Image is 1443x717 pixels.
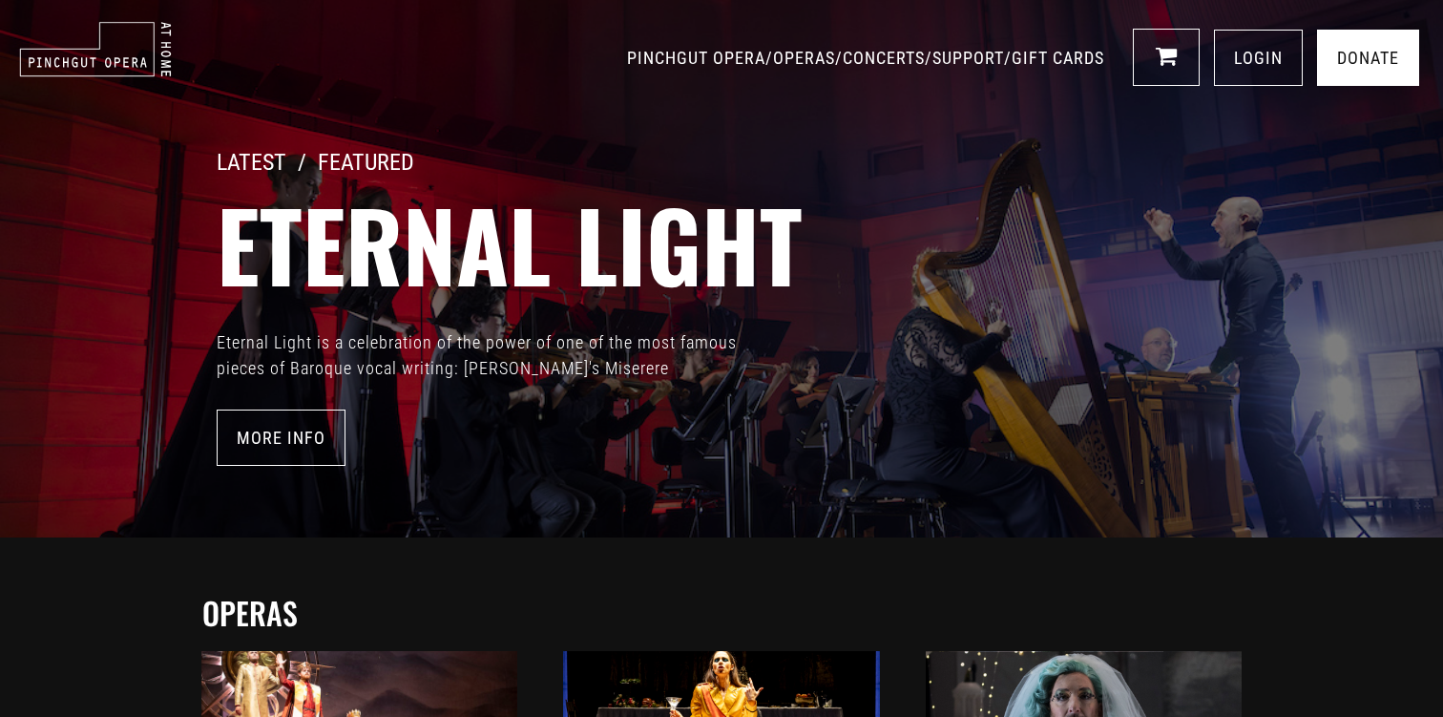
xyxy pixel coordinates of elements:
[217,410,345,466] a: More Info
[217,186,1443,301] h2: Eternal Light
[1317,30,1419,86] a: Donate
[932,48,1004,68] a: SUPPORT
[217,149,1443,177] h4: LATEST / FEATURED
[627,48,1109,68] span: / / / /
[217,329,789,381] p: Eternal Light is a celebration of the power of one of the most famous pieces of Baroque vocal wri...
[773,48,835,68] a: OPERAS
[627,48,765,68] a: PINCHGUT OPERA
[1214,30,1303,86] a: LOGIN
[843,48,925,68] a: CONCERTS
[202,595,1250,631] h2: operas
[1012,48,1104,68] a: GIFT CARDS
[19,21,172,77] img: pinchgut_at_home_negative_logo.svg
